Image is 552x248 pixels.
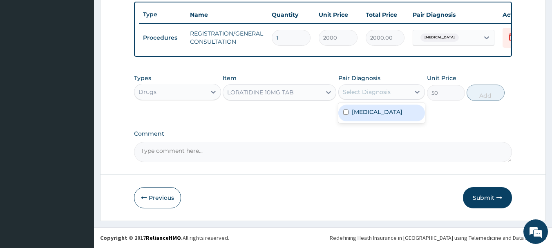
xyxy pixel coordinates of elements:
[315,7,362,23] th: Unit Price
[15,41,33,61] img: d_794563401_company_1708531726252_794563401
[139,88,156,96] div: Drugs
[186,7,268,23] th: Name
[463,187,512,208] button: Submit
[343,88,391,96] div: Select Diagnosis
[4,163,156,192] textarea: Type your message and hit 'Enter'
[42,46,137,56] div: Chat with us now
[47,73,113,155] span: We're online!
[467,85,505,101] button: Add
[134,4,154,24] div: Minimize live chat window
[338,74,380,82] label: Pair Diagnosis
[330,234,546,242] div: Redefining Heath Insurance in [GEOGRAPHIC_DATA] using Telemedicine and Data Science!
[268,7,315,23] th: Quantity
[223,74,237,82] label: Item
[100,234,183,241] strong: Copyright © 2017 .
[186,25,268,50] td: REGISTRATION/GENERAL CONSULTATION
[134,130,512,137] label: Comment
[409,7,498,23] th: Pair Diagnosis
[94,227,552,248] footer: All rights reserved.
[134,187,181,208] button: Previous
[134,75,151,82] label: Types
[139,30,186,45] td: Procedures
[362,7,409,23] th: Total Price
[420,34,459,42] span: [MEDICAL_DATA]
[227,88,294,96] div: LORATIDINE 10MG TAB
[427,74,456,82] label: Unit Price
[146,234,181,241] a: RelianceHMO
[498,7,539,23] th: Actions
[352,108,402,116] label: [MEDICAL_DATA]
[139,7,186,22] th: Type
